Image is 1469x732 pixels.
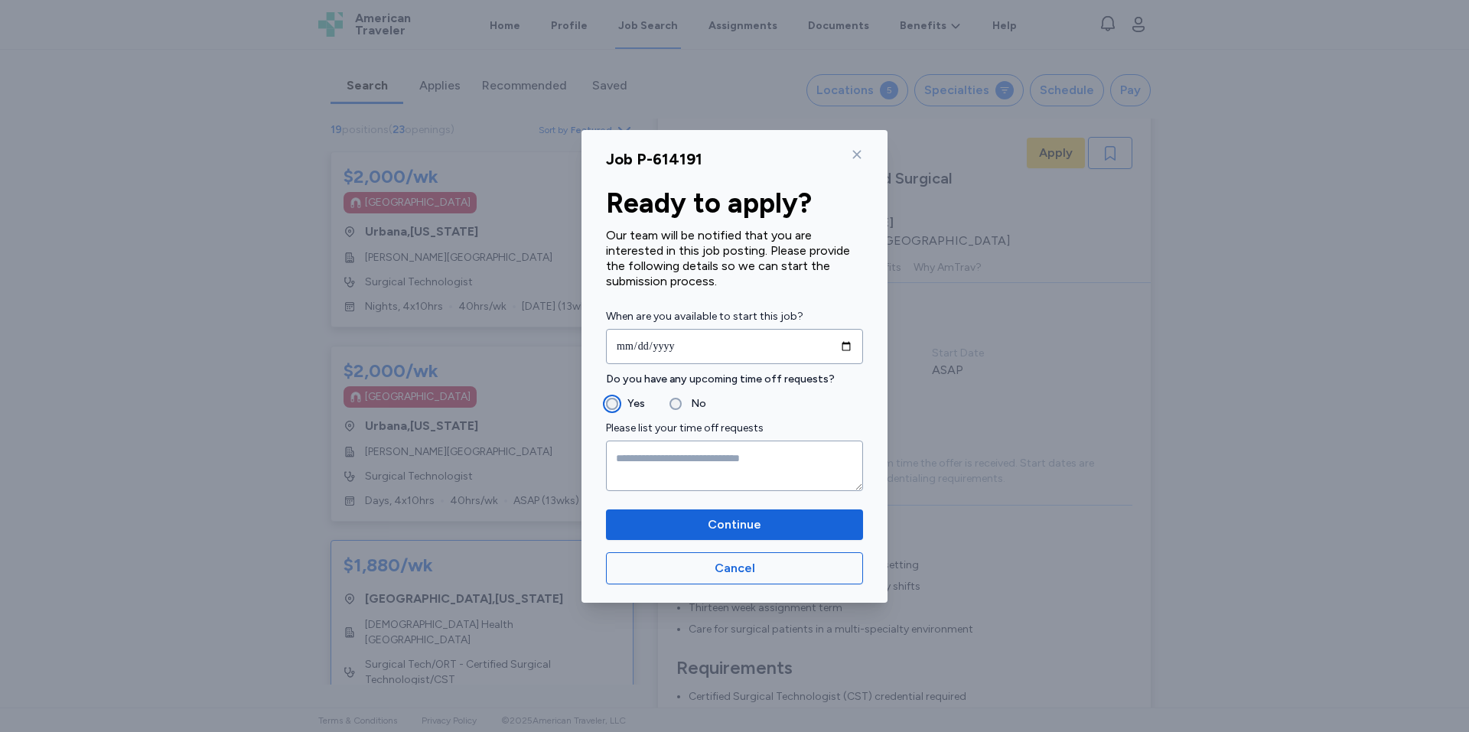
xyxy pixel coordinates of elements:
label: When are you available to start this job? [606,307,863,326]
button: Cancel [606,552,863,584]
span: Continue [708,516,761,534]
label: No [682,395,706,413]
label: Please list your time off requests [606,419,863,438]
div: Our team will be notified that you are interested in this job posting. Please provide the followi... [606,228,863,289]
label: Yes [618,395,645,413]
div: Job P-614191 [606,148,702,170]
div: Ready to apply? [606,188,863,219]
button: Continue [606,509,863,540]
span: Cancel [715,559,755,577]
label: Do you have any upcoming time off requests? [606,370,863,389]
